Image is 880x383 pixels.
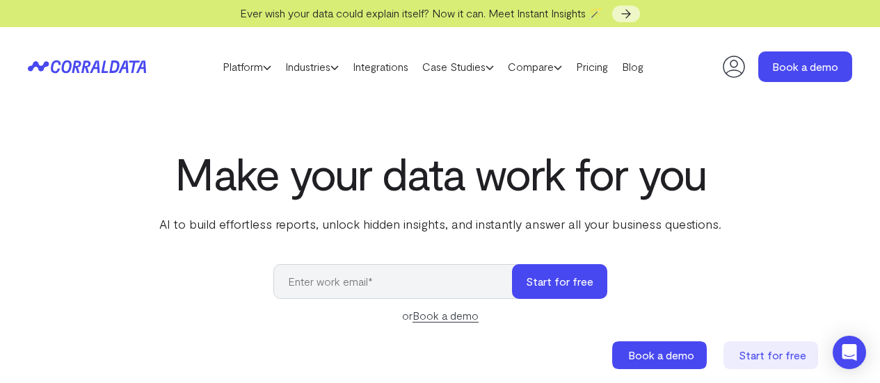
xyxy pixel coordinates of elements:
span: Book a demo [628,348,694,361]
a: Book a demo [758,51,852,82]
a: Pricing [569,56,615,77]
span: Ever wish your data could explain itself? Now it can. Meet Instant Insights 🪄 [240,6,602,19]
h1: Make your data work for you [157,148,724,198]
div: Open Intercom Messenger [833,336,866,369]
a: Industries [278,56,346,77]
a: Book a demo [612,341,710,369]
div: or [273,307,607,324]
a: Compare [501,56,569,77]
span: Start for free [739,348,806,361]
a: Case Studies [415,56,501,77]
input: Enter work email* [273,264,526,299]
a: Blog [615,56,650,77]
a: Start for free [723,341,821,369]
p: AI to build effortless reports, unlock hidden insights, and instantly answer all your business qu... [157,215,724,233]
a: Book a demo [413,309,479,323]
button: Start for free [512,264,607,299]
a: Integrations [346,56,415,77]
a: Platform [216,56,278,77]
